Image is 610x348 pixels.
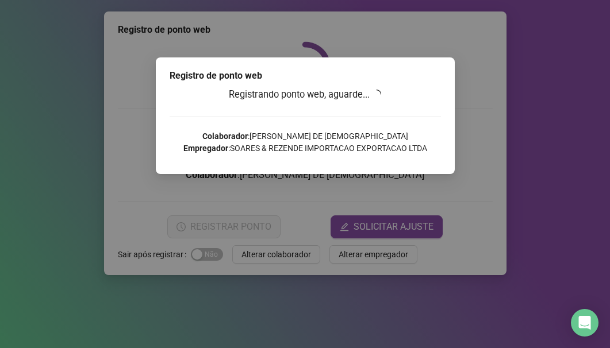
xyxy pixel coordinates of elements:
div: Open Intercom Messenger [571,309,599,337]
h3: Registrando ponto web, aguarde... [170,87,441,102]
p: : [PERSON_NAME] DE [DEMOGRAPHIC_DATA] : SOARES & REZENDE IMPORTACAO EXPORTACAO LTDA [170,130,441,154]
div: Registro de ponto web [170,69,441,83]
strong: Empregador [183,144,228,153]
span: loading [370,88,383,100]
strong: Colaborador [202,132,248,141]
